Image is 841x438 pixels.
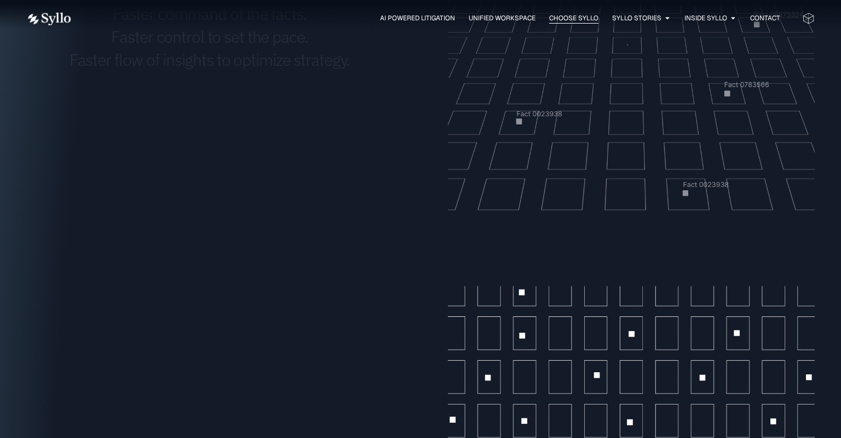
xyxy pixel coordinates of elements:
div: Menu Toggle [93,13,780,24]
a: Contact [750,13,780,23]
img: white logo [26,12,71,26]
a: Unified Workspace [469,13,535,23]
a: Inside Syllo [684,13,727,23]
h1: Faster command of the facts. Faster control to set the pace. Faster flow of insights to optimize ... [26,2,393,71]
a: Syllo Stories [612,13,661,23]
a: AI Powered Litigation [380,13,455,23]
a: Choose Syllo [549,13,598,23]
nav: Menu [93,13,780,24]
